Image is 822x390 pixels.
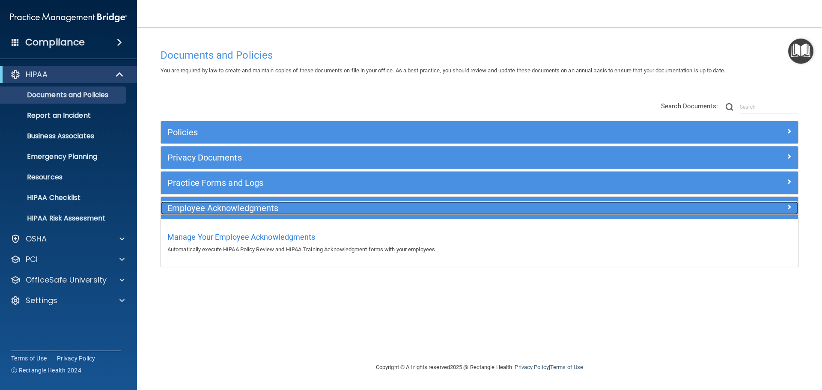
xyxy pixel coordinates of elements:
img: ic-search.3b580494.png [726,103,733,111]
p: Automatically execute HIPAA Policy Review and HIPAA Training Acknowledgment forms with your emplo... [167,244,792,255]
p: Settings [26,295,57,306]
a: Practice Forms and Logs [167,176,792,190]
span: Search Documents: [661,102,718,110]
img: PMB logo [10,9,127,26]
a: PCI [10,254,125,265]
a: OfficeSafe University [10,275,125,285]
h5: Practice Forms and Logs [167,178,632,188]
span: Manage Your Employee Acknowledgments [167,232,316,241]
a: Terms of Use [550,364,583,370]
h5: Policies [167,128,632,137]
button: Open Resource Center [788,39,813,64]
a: Privacy Policy [57,354,95,363]
p: PCI [26,254,38,265]
a: Manage Your Employee Acknowledgments [167,235,316,241]
h5: Privacy Documents [167,153,632,162]
h4: Compliance [25,36,85,48]
h4: Documents and Policies [161,50,798,61]
a: Privacy Documents [167,151,792,164]
div: Copyright © All rights reserved 2025 @ Rectangle Health | | [323,354,636,381]
span: Ⓒ Rectangle Health 2024 [11,366,81,375]
input: Search [740,101,798,113]
p: OSHA [26,234,47,244]
p: Resources [6,173,122,182]
p: Business Associates [6,132,122,140]
p: Emergency Planning [6,152,122,161]
a: HIPAA [10,69,124,80]
a: Policies [167,125,792,139]
h5: Employee Acknowledgments [167,203,632,213]
a: Settings [10,295,125,306]
p: HIPAA Checklist [6,194,122,202]
a: Privacy Policy [515,364,548,370]
p: Report an Incident [6,111,122,120]
p: HIPAA Risk Assessment [6,214,122,223]
a: Terms of Use [11,354,47,363]
p: HIPAA [26,69,48,80]
a: OSHA [10,234,125,244]
a: Employee Acknowledgments [167,201,792,215]
span: You are required by law to create and maintain copies of these documents on file in your office. ... [161,67,725,74]
p: OfficeSafe University [26,275,107,285]
p: Documents and Policies [6,91,122,99]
